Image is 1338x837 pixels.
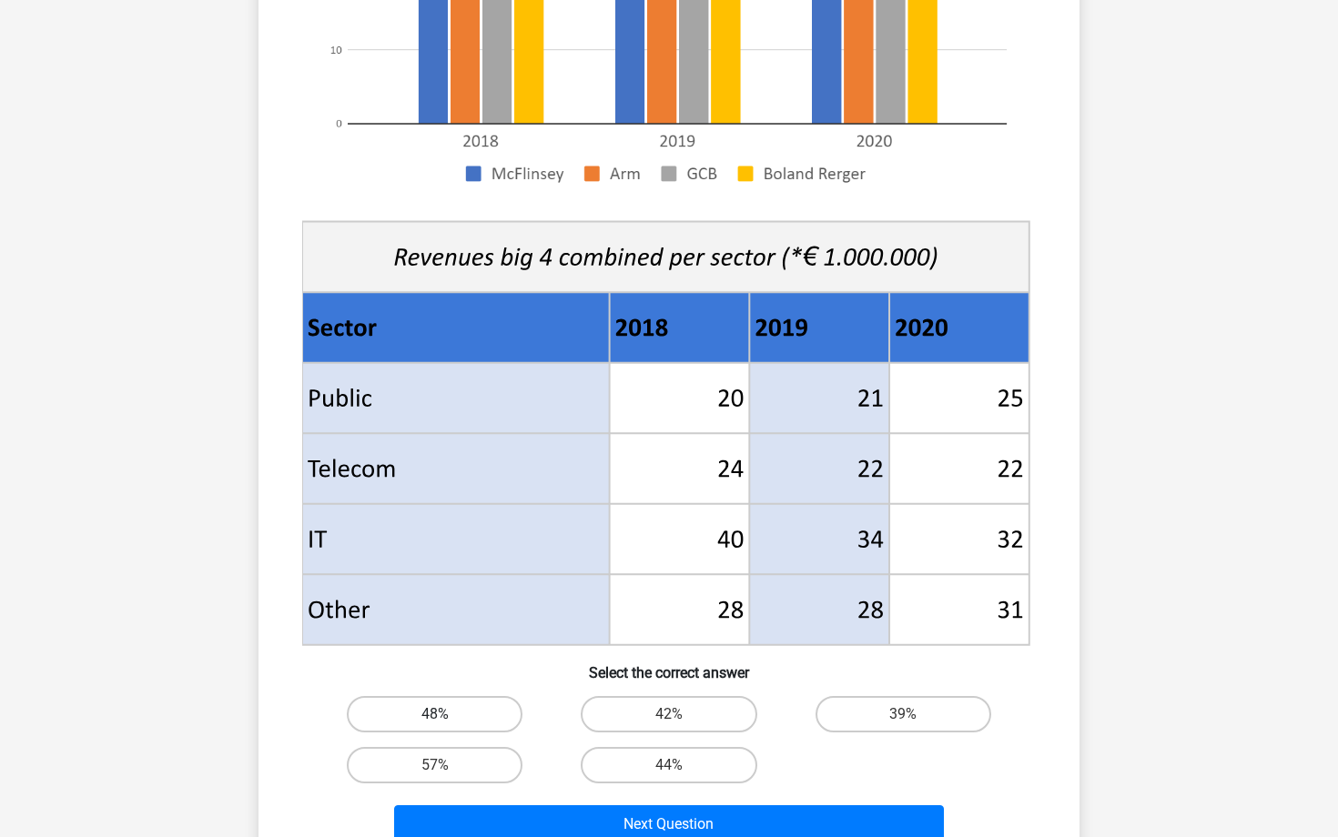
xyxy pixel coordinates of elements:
label: 44% [581,747,756,783]
h6: Select the correct answer [288,650,1050,681]
label: 57% [347,747,522,783]
label: 42% [581,696,756,732]
label: 39% [816,696,991,732]
label: 48% [347,696,522,732]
